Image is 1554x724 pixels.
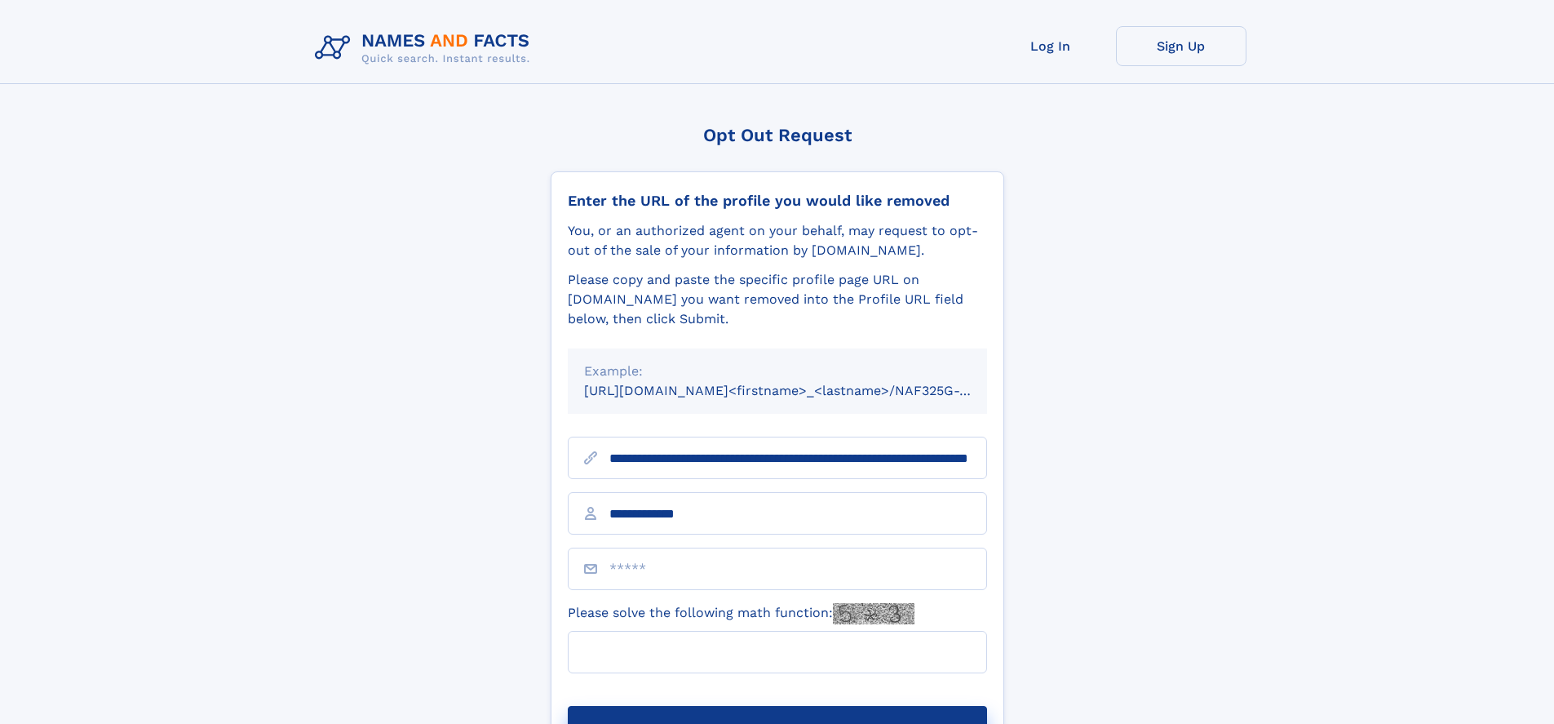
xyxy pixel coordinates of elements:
a: Sign Up [1116,26,1246,66]
div: Please copy and paste the specific profile page URL on [DOMAIN_NAME] you want removed into the Pr... [568,270,987,329]
div: Opt Out Request [551,125,1004,145]
img: Logo Names and Facts [308,26,543,70]
small: [URL][DOMAIN_NAME]<firstname>_<lastname>/NAF325G-xxxxxxxx [584,383,1018,398]
a: Log In [985,26,1116,66]
div: Example: [584,362,971,381]
label: Please solve the following math function: [568,603,914,624]
div: Enter the URL of the profile you would like removed [568,192,987,210]
div: You, or an authorized agent on your behalf, may request to opt-out of the sale of your informatio... [568,221,987,260]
